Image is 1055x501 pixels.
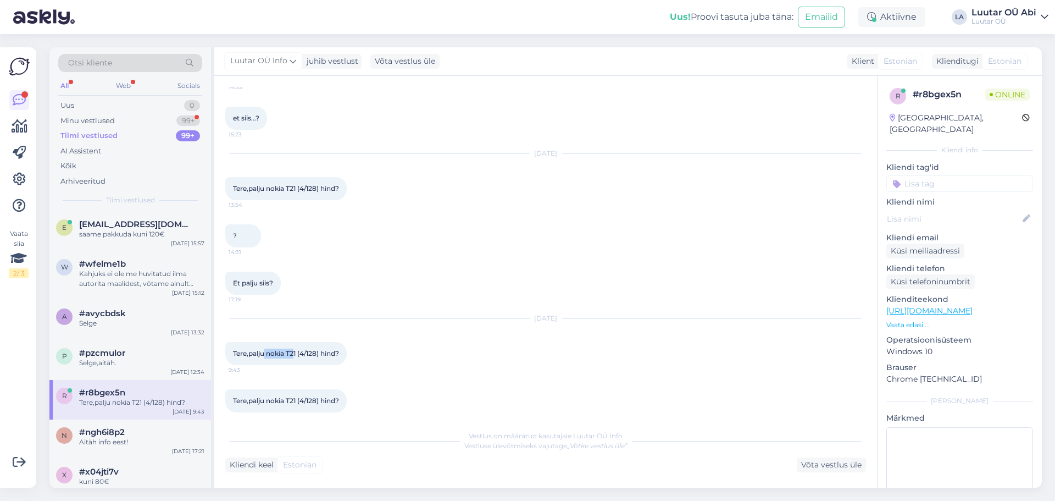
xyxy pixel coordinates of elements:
[229,366,270,374] span: 9:43
[175,79,202,93] div: Socials
[60,130,118,141] div: Tiimi vestlused
[60,100,74,111] div: Uus
[233,397,339,405] span: Tere,palju nokia T21 (4/128) hind?
[60,161,76,172] div: Kõik
[170,487,204,495] div: [DATE] 15:06
[952,9,967,25] div: LA
[464,442,628,450] span: Vestluse ülevõtmiseks vajutage
[971,8,1048,26] a: Luutar OÜ AbiLuutar OÜ
[79,309,126,318] span: #avycbdsk
[172,289,204,297] div: [DATE] 15:12
[886,346,1033,357] p: Windows 10
[79,427,125,437] span: #ngh6i8p2
[79,398,204,408] div: Tere,palju nokia T21 (4/128) hind?
[887,213,1020,225] input: Lisa nimi
[886,263,1033,274] p: Kliendi telefon
[79,229,204,239] div: saame pakkuda kuni 120€
[68,57,112,69] span: Otsi kliente
[886,274,975,289] div: Küsi telefoninumbrit
[173,408,204,416] div: [DATE] 9:43
[229,413,270,421] span: 16:01
[886,232,1033,244] p: Kliendi email
[971,17,1036,26] div: Luutar OÜ
[106,195,155,205] span: Tiimi vestlused
[886,306,973,316] a: [URL][DOMAIN_NAME]
[229,201,270,209] span: 13:54
[176,130,200,141] div: 99+
[469,432,623,440] span: Vestlus on määratud kasutajale Luutar OÜ Info
[9,56,30,77] img: Askly Logo
[229,295,270,304] span: 17:19
[233,349,339,357] span: Tere,palju nokia T21 (4/128) hind?
[79,269,204,289] div: Kahjuks ei ole me huvitatud ilma autorita maalidest, võtame ainult tuntud kunstnike teoseid vastu
[886,175,1033,192] input: Lisa tag
[233,114,259,122] span: et siis...?
[886,244,964,258] div: Küsi meiliaadressi
[60,115,115,126] div: Minu vestlused
[886,396,1033,406] div: [PERSON_NAME]
[886,294,1033,305] p: Klienditeekond
[230,55,287,67] span: Luutar OÜ Info
[171,239,204,247] div: [DATE] 15:57
[985,89,1030,101] span: Online
[79,348,125,358] span: #pzcmulor
[172,447,204,455] div: [DATE] 17:21
[884,56,917,67] span: Estonian
[302,56,358,67] div: juhib vestlust
[60,176,105,187] div: Arhiveeritud
[988,56,1021,67] span: Estonian
[79,259,126,269] span: #wfelme1b
[114,79,133,93] div: Web
[797,458,866,472] div: Võta vestlus üle
[896,92,901,100] span: r
[62,352,67,360] span: p
[886,373,1033,385] p: Chrome [TECHNICAL_ID]
[971,8,1036,17] div: Luutar OÜ Abi
[58,79,71,93] div: All
[170,368,204,376] div: [DATE] 12:34
[79,388,125,398] span: #r8bgex5n
[62,223,66,232] span: e
[229,248,270,256] span: 14:31
[229,130,270,139] span: 15:23
[858,7,925,27] div: Aktiivne
[60,146,101,157] div: AI Assistent
[886,334,1033,346] p: Operatsioonisüsteem
[79,467,119,477] span: #x04jti7v
[370,54,440,69] div: Võta vestlus üle
[225,459,274,471] div: Kliendi keel
[225,148,866,158] div: [DATE]
[798,7,845,27] button: Emailid
[225,313,866,323] div: [DATE]
[79,219,193,229] span: endryzip@gmail.com
[886,162,1033,173] p: Kliendi tag'id
[61,263,68,271] span: w
[79,358,204,368] div: Selge,aitäh.
[567,442,628,450] i: „Võtke vestlus üle”
[184,100,200,111] div: 0
[886,412,1033,424] p: Märkmed
[670,12,691,22] b: Uus!
[886,196,1033,208] p: Kliendi nimi
[886,320,1033,330] p: Vaata edasi ...
[62,392,67,400] span: r
[233,184,339,192] span: Tere,palju nokia T21 (4/128) hind?
[62,471,66,479] span: x
[886,145,1033,155] div: Kliendi info
[932,56,979,67] div: Klienditugi
[847,56,874,67] div: Klient
[283,459,316,471] span: Estonian
[233,232,237,240] span: ?
[229,83,270,91] span: 14:53
[913,88,985,101] div: # r8bgex5n
[171,328,204,337] div: [DATE] 13:32
[670,10,793,24] div: Proovi tasuta juba täna:
[886,362,1033,373] p: Brauser
[176,115,200,126] div: 99+
[233,279,273,287] span: Et palju siis?
[9,229,29,278] div: Vaata siia
[79,437,204,447] div: Aitäh info eest!
[9,268,29,278] div: 2 / 3
[79,477,204,487] div: kuni 80€
[62,312,67,321] span: a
